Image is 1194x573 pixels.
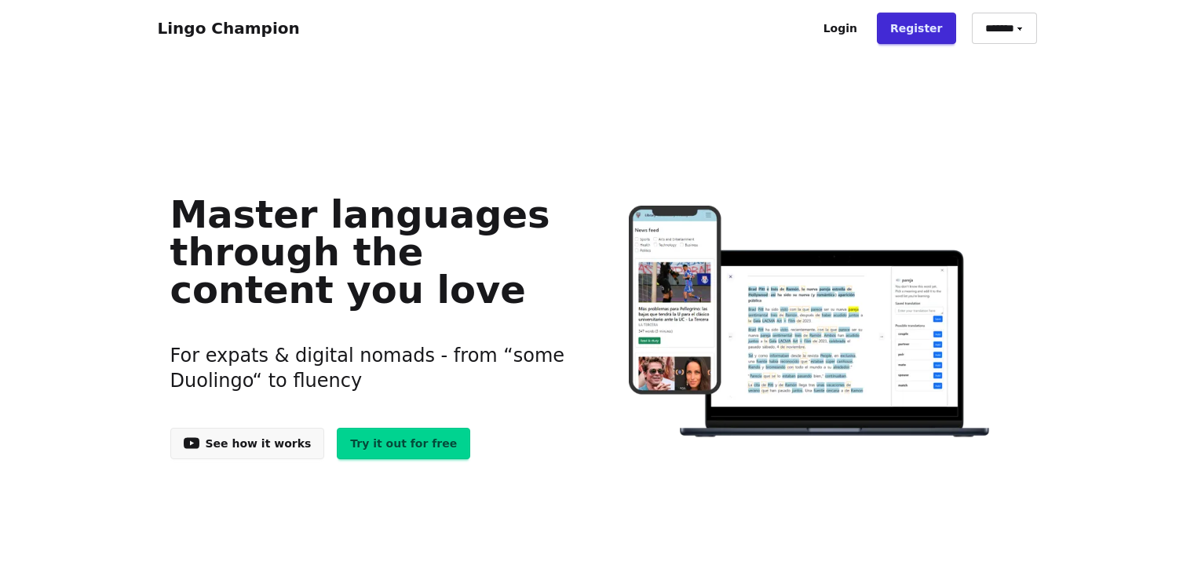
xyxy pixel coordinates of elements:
[170,324,573,412] h3: For expats & digital nomads - from “some Duolingo“ to fluency
[170,195,573,308] h1: Master languages through the content you love
[810,13,871,44] a: Login
[158,19,300,38] a: Lingo Champion
[170,428,325,459] a: See how it works
[877,13,956,44] a: Register
[337,428,470,459] a: Try it out for free
[597,206,1024,440] img: Learn languages online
